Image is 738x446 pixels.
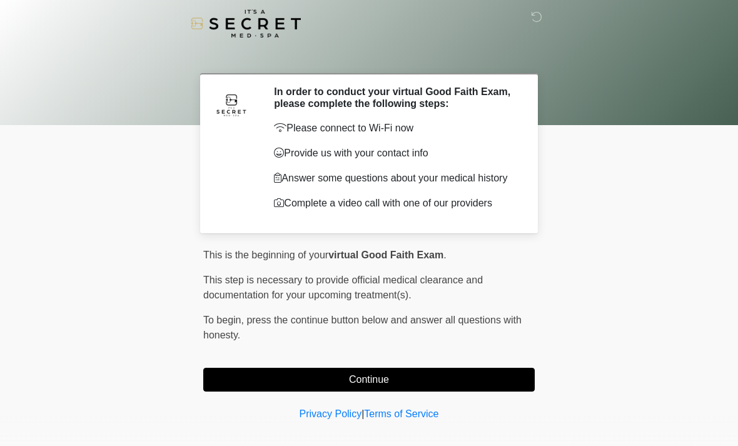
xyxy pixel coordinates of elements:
p: Provide us with your contact info [274,146,516,161]
span: press the continue button below and answer all questions with honesty. [203,315,522,340]
img: It's A Secret Med Spa Logo [191,9,301,38]
a: | [361,408,364,419]
p: Answer some questions about your medical history [274,171,516,186]
button: Continue [203,368,535,392]
span: . [443,250,446,260]
a: Terms of Service [364,408,438,419]
span: This is the beginning of your [203,250,328,260]
h1: ‎ ‎ [194,45,544,68]
p: Complete a video call with one of our providers [274,196,516,211]
strong: virtual Good Faith Exam [328,250,443,260]
p: Please connect to Wi-Fi now [274,121,516,136]
span: To begin, [203,315,246,325]
span: This step is necessary to provide official medical clearance and documentation for your upcoming ... [203,275,483,300]
a: Privacy Policy [300,408,362,419]
img: Agent Avatar [213,86,250,123]
h2: In order to conduct your virtual Good Faith Exam, please complete the following steps: [274,86,516,109]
